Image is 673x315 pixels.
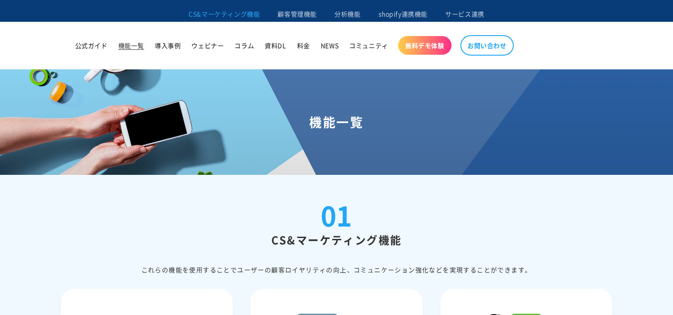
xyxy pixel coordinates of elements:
[229,36,259,55] a: コラム
[75,41,108,49] span: 公式ガイド
[191,41,224,49] span: ウェビナー
[118,41,144,49] span: 機能一覧
[61,233,613,246] h2: CS&マーケティング機能
[398,36,451,55] a: 無料デモ体験
[467,41,507,49] span: お問い合わせ
[155,41,181,49] span: 導入事例
[344,36,394,55] a: コミュニティ
[349,41,388,49] span: コミュニティ
[11,114,662,130] h1: 機能一覧
[292,36,315,55] a: 料金
[315,36,344,55] a: NEWS
[460,35,514,56] a: お問い合わせ
[186,36,229,55] a: ウェビナー
[321,41,339,49] span: NEWS
[259,36,291,55] a: 資料DL
[297,41,310,49] span: 料金
[149,36,186,55] a: 導入事例
[234,41,254,49] span: コラム
[321,202,352,228] div: 01
[61,264,613,275] div: これらの機能を使⽤することでユーザーの顧客ロイヤリティの向上、コミュニケーション強化などを実現することができます。
[265,41,286,49] span: 資料DL
[405,41,444,49] span: 無料デモ体験
[113,36,149,55] a: 機能一覧
[70,36,113,55] a: 公式ガイド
